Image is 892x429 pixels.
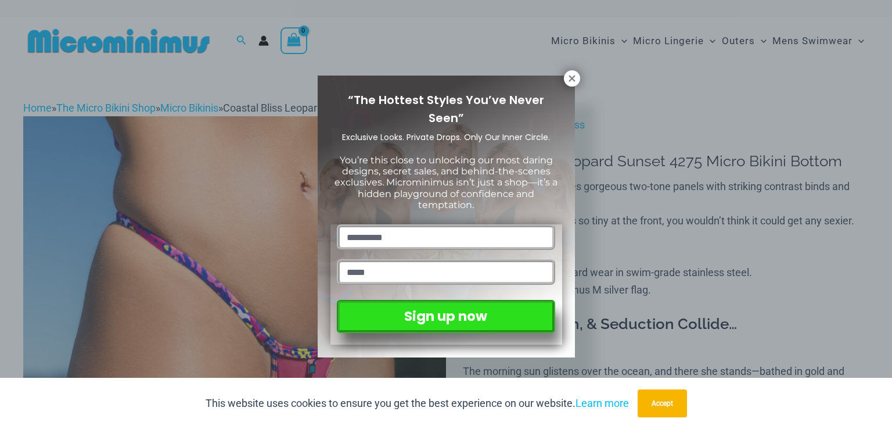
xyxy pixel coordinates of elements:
button: Accept [638,389,687,417]
span: You’re this close to unlocking our most daring designs, secret sales, and behind-the-scenes exclu... [334,155,557,210]
a: Learn more [576,397,629,409]
span: “The Hottest Styles You’ve Never Seen” [348,92,544,126]
button: Close [564,70,580,87]
span: Exclusive Looks. Private Drops. Only Our Inner Circle. [342,131,550,143]
button: Sign up now [337,300,555,333]
p: This website uses cookies to ensure you get the best experience on our website. [206,395,629,412]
